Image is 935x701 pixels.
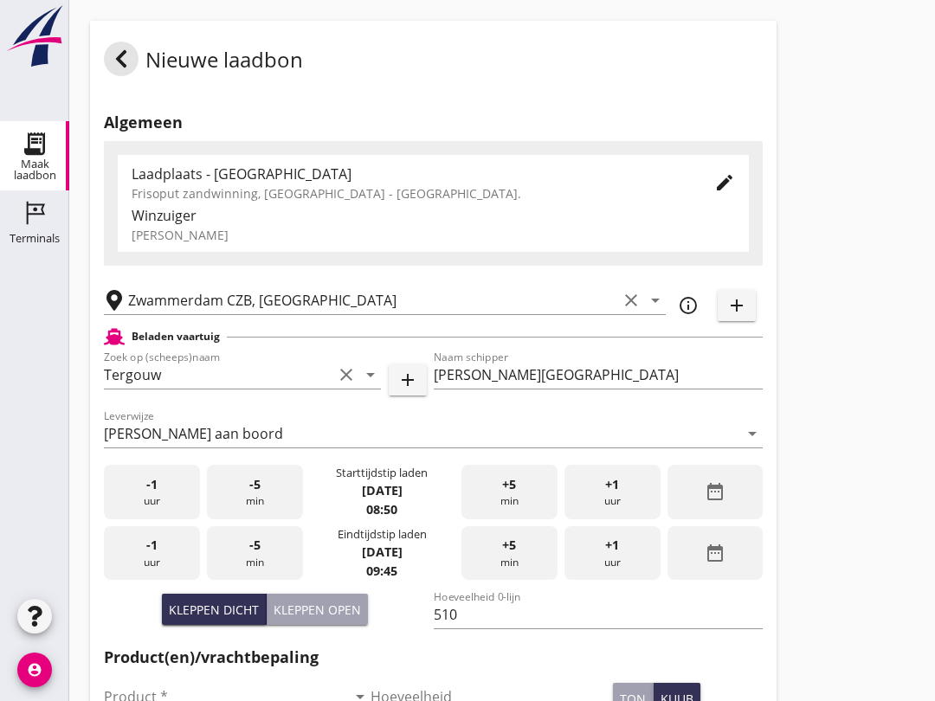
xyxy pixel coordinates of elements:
div: Kleppen open [274,601,361,619]
button: Kleppen dicht [162,594,267,625]
span: +5 [502,536,516,555]
div: uur [564,465,661,519]
span: -5 [249,536,261,555]
div: Laadplaats - [GEOGRAPHIC_DATA] [132,164,687,184]
strong: 08:50 [366,501,397,518]
i: add [397,370,418,390]
div: min [207,465,303,519]
div: uur [104,465,200,519]
h2: Product(en)/vrachtbepaling [104,646,763,669]
div: Terminals [10,233,60,244]
i: edit [714,172,735,193]
i: arrow_drop_down [742,423,763,444]
div: Frisoput zandwinning, [GEOGRAPHIC_DATA] - [GEOGRAPHIC_DATA]. [132,184,687,203]
i: date_range [705,481,725,502]
div: [PERSON_NAME] [132,226,735,244]
div: uur [104,526,200,581]
img: logo-small.a267ee39.svg [3,4,66,68]
strong: [DATE] [362,543,403,560]
span: -1 [146,536,158,555]
strong: 09:45 [366,563,397,579]
i: clear [336,364,357,385]
div: Nieuwe laadbon [104,42,303,83]
div: uur [564,526,661,581]
span: +1 [605,536,619,555]
input: Zoek op (scheeps)naam [104,361,332,389]
h2: Beladen vaartuig [132,329,220,344]
i: arrow_drop_down [360,364,381,385]
div: min [207,526,303,581]
i: date_range [705,543,725,563]
input: Naam schipper [434,361,764,389]
button: Kleppen open [267,594,368,625]
i: clear [621,290,642,311]
span: +5 [502,475,516,494]
span: -1 [146,475,158,494]
div: Winzuiger [132,205,735,226]
i: info_outline [678,295,699,316]
div: min [461,465,558,519]
div: Eindtijdstip laden [338,526,427,543]
div: Kleppen dicht [169,601,259,619]
i: arrow_drop_down [645,290,666,311]
div: min [461,526,558,581]
h2: Algemeen [104,111,763,134]
div: [PERSON_NAME] aan boord [104,426,283,441]
input: Losplaats [128,286,617,314]
i: account_circle [17,653,52,687]
span: -5 [249,475,261,494]
span: +1 [605,475,619,494]
strong: [DATE] [362,482,403,498]
input: Hoeveelheid 0-lijn [434,601,764,628]
div: Starttijdstip laden [336,465,428,481]
i: add [726,295,747,316]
